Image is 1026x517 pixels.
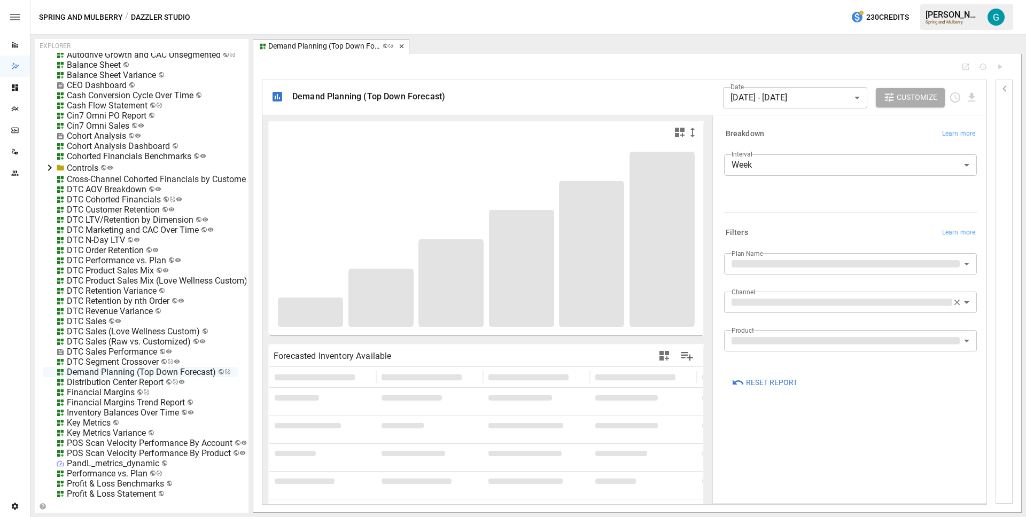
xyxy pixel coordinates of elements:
button: Spring and Mulberry [39,11,123,24]
div: Financial Margins Trend Report [67,397,185,408]
button: Document History [978,62,987,71]
div: Profit & Loss Variance [67,499,150,509]
div: DTC N-Day LTV [67,235,125,245]
button: Gavin Acres [981,2,1011,32]
div: Inventory Balances Over Time [67,408,179,418]
div: Cohort Analysis [67,131,126,141]
svg: Public [178,379,185,385]
button: Sort [463,370,478,385]
div: Balance Sheet [67,60,121,70]
svg: Public [241,440,247,446]
label: Product [732,326,753,335]
svg: Published [169,196,176,202]
svg: Published [172,379,178,385]
svg: Public [202,216,208,223]
svg: Public [134,237,140,243]
div: CEO Dashboard [67,80,127,90]
div: DTC Cohorted Financials [67,194,161,205]
div: Autodrive Growth and CAC Unsegmented [67,50,221,60]
svg: Published [229,51,236,58]
div: DTC Product Sales Mix [67,265,154,276]
div: Demand Planning (Top Down Forecast) [292,91,445,101]
svg: Public [162,267,169,273]
svg: Published [167,358,174,365]
div: DTC LTV/Retention by Dimension [67,215,193,225]
svg: Public [188,409,194,416]
div: [PERSON_NAME] [926,10,981,20]
div: Demand Planning (Top Down Forecast) [268,42,380,51]
button: Schedule report [949,91,961,104]
span: Learn more [942,129,975,139]
div: DTC Order Retention [67,245,144,255]
div: Distribution Center Report [67,377,164,387]
div: POS Scan Velocity Performance By Product [67,448,231,458]
button: 230Credits [846,7,913,27]
svg: Published [143,389,150,395]
div: Cross-Channel Cohorted Financials by Customer [67,174,248,184]
div: [DATE] - [DATE] [723,87,867,108]
svg: Public [207,226,214,233]
svg: Public [178,297,184,304]
span: Customize [897,91,937,104]
label: Plan Name [732,249,763,258]
div: DTC Sales [67,316,106,326]
div: / [125,11,129,24]
svg: Public [155,186,161,192]
svg: Public [115,318,121,324]
div: Cin7 Omni Sales [67,121,129,131]
button: Open Report [961,62,970,71]
svg: Public [175,257,181,263]
svg: Public [166,348,172,355]
div: DTC Customer Retention [67,205,160,215]
button: Sort [356,370,371,385]
div: Profit & Loss Statement [67,489,156,499]
svg: Public [200,153,206,159]
button: Collapse Folders [37,503,48,510]
button: Customize [876,88,945,107]
span: Learn more [942,228,975,238]
button: Manage Columns [675,344,699,368]
div: PandL_metrics_dynamic [67,458,159,468]
label: Channel [732,287,755,296]
svg: Public [138,122,144,129]
div: DTC Sales (Love Wellness Custom) [67,326,200,336]
svg: Public [176,196,182,202]
div: Cash Conversion Cycle Over Time [67,90,193,100]
svg: Public [135,132,141,139]
svg: Public [107,164,113,171]
button: Demand Planning (Top Down Forecast) [253,39,409,54]
div: Balance Sheet Variance [67,70,156,80]
svg: Published [224,369,231,375]
div: DTC Performance vs. Plan [67,255,166,265]
div: DTC Sales (Raw vs. Customized) [67,336,191,347]
svg: Public [239,450,246,456]
div: Profit & Loss Benchmarks [67,479,164,489]
div: DTC Retention by nth Order [67,296,169,306]
div: DTC Revenue Variance [67,306,153,316]
div: Spring and Mulberry [926,20,981,25]
svg: Published [388,43,394,49]
svg: Published [156,470,162,476]
div: DTC Retention Variance [67,286,157,296]
div: Cohort Analysis Dashboard [67,141,170,151]
div: DTC Product Sales Mix (Love Wellness Custom) [67,276,247,286]
svg: Public [152,247,159,253]
div: DTC Segment Crossover [67,357,159,367]
div: Cohorted Financials Benchmarks [67,151,191,161]
svg: Published [156,102,162,108]
div: POS Scan Velocity Performance By Account [67,438,232,448]
button: Sort [677,370,691,385]
button: Download report [966,91,978,104]
div: Demand Planning (Top Down Forecast) [67,367,216,377]
label: Date [730,82,744,91]
div: DTC Marketing and CAC Over Time [67,225,199,235]
img: Gavin Acres [988,9,1005,26]
span: 230 Credits [866,11,909,24]
label: Interval [732,150,752,159]
svg: Public [174,358,180,365]
div: Controls [67,163,98,173]
div: Key Metrics Variance [67,428,146,438]
div: Performance vs. Plan [67,468,147,479]
h6: Breakdown [726,128,764,140]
